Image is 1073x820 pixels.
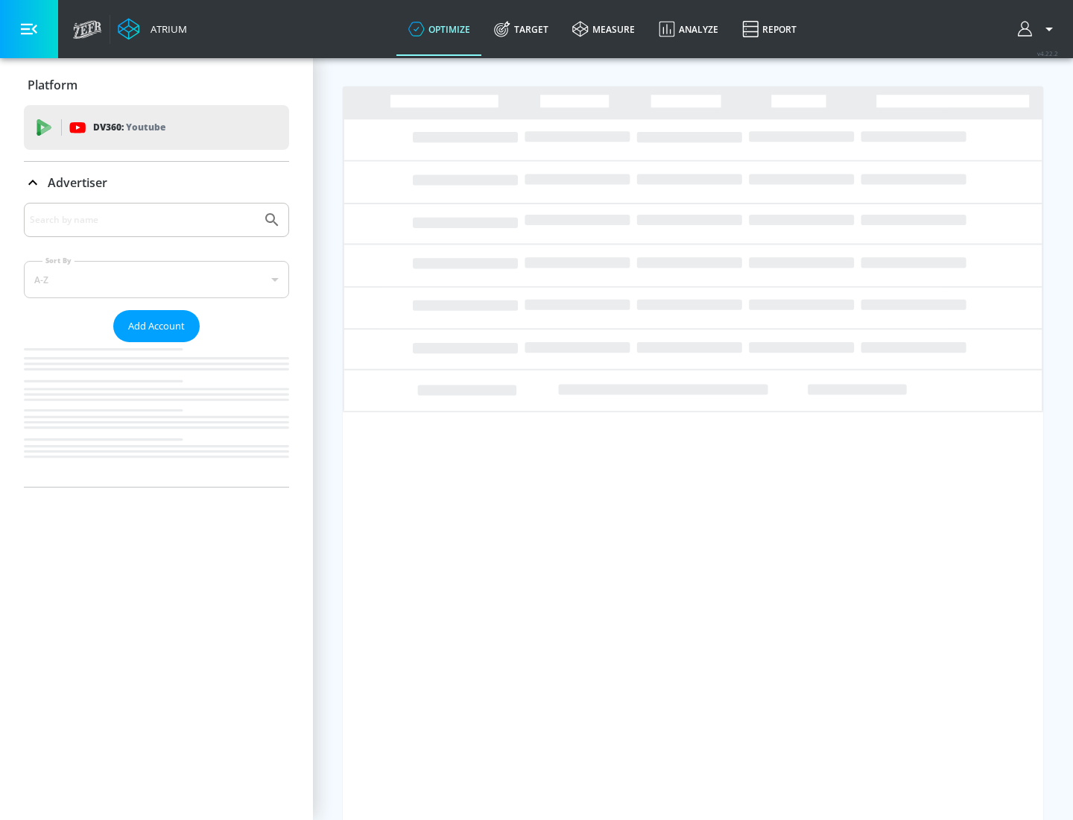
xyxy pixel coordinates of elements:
div: DV360: Youtube [24,105,289,150]
a: Target [482,2,560,56]
div: Atrium [145,22,187,36]
div: Advertiser [24,203,289,487]
a: measure [560,2,647,56]
nav: list of Advertiser [24,342,289,487]
p: Advertiser [48,174,107,191]
button: Add Account [113,310,200,342]
p: Platform [28,77,77,93]
label: Sort By [42,256,75,265]
p: DV360: [93,119,165,136]
a: Report [730,2,808,56]
div: A-Z [24,261,289,298]
span: Add Account [128,318,185,335]
input: Search by name [30,210,256,230]
div: Advertiser [24,162,289,204]
a: Atrium [118,18,187,40]
span: v 4.22.2 [1037,49,1058,57]
div: Platform [24,64,289,106]
a: optimize [396,2,482,56]
a: Analyze [647,2,730,56]
p: Youtube [126,119,165,135]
